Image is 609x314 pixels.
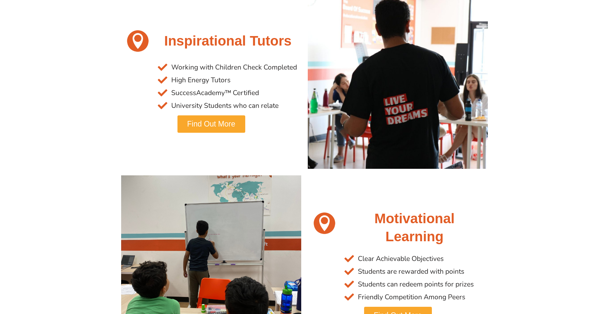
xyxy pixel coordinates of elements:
span: Find Out More [187,120,235,128]
span: Friendly Competition Among Peers [356,291,465,304]
span: University Students who can relate [170,99,279,112]
span: High Energy Tutors [170,74,231,87]
span: Working with Children Check Completed [170,61,297,74]
span: Students are rewarded with points [356,265,464,278]
span: SuccessAcademy™ Certified [170,87,259,99]
h2: Inspirational Tutors [158,32,298,50]
h2: Motivational Learning [344,210,485,245]
span: Clear Achievable Objectives [356,252,444,265]
a: Find Out More [177,115,245,133]
span: Students can redeem points for prizes [356,278,474,291]
iframe: Chat Widget [500,240,609,314]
